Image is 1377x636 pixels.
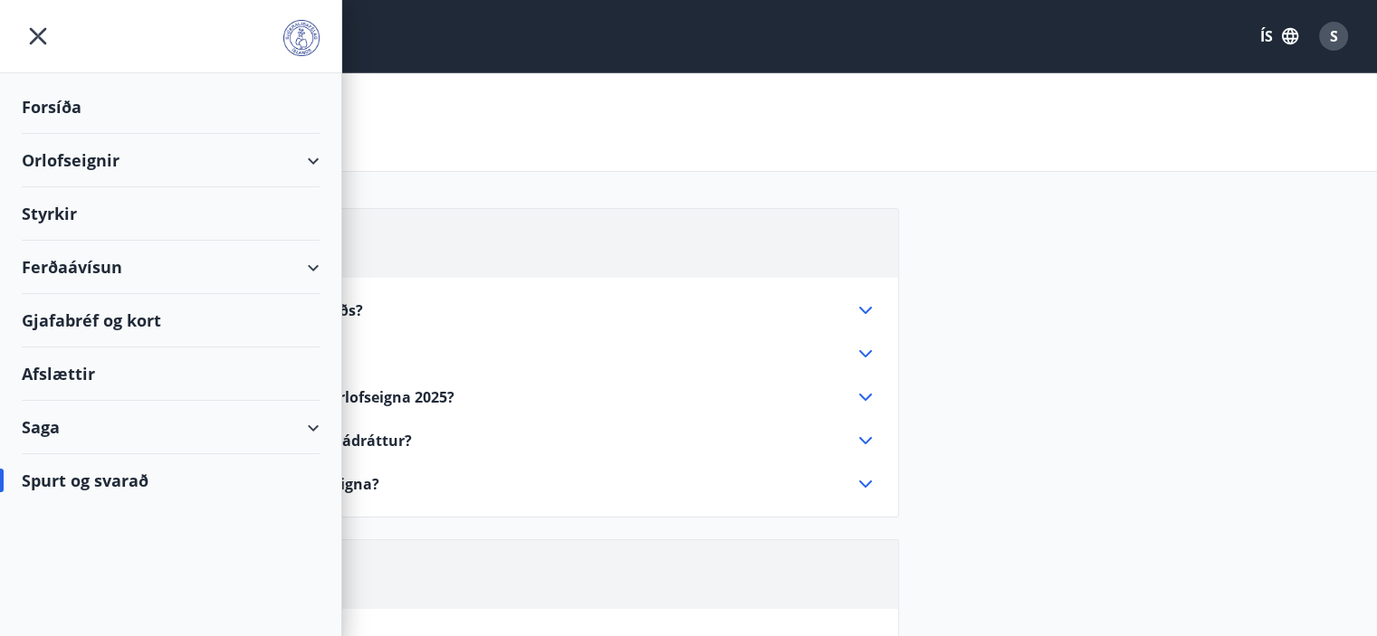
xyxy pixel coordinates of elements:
img: union_logo [283,20,320,56]
div: Hvar get ég nálgast orlofsblaðið? [81,343,876,365]
button: menu [22,20,54,52]
div: Hverjar eru afbókunarreglur orlofseigna? [81,473,876,495]
div: Ferðaávísun [22,241,320,294]
div: Styrkir [22,187,320,241]
div: Orlofseignir [22,134,320,187]
div: Forsíða [22,81,320,134]
div: Saga [22,401,320,454]
button: ÍS [1250,20,1308,52]
div: Afslættir [22,347,320,401]
div: Hverjar eru opnunardagsetningar orlofseigna 2025? [81,386,876,408]
div: Spurt og svarað [22,454,320,507]
span: S [1330,26,1338,46]
div: Gjafabréf og kort [22,294,320,347]
div: Hver er punktaávinnsla og punktafrádráttur? [81,430,876,451]
button: S [1312,14,1355,58]
div: Hverjar eru verklagsreglur Orlofssjóðs? [81,299,876,321]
